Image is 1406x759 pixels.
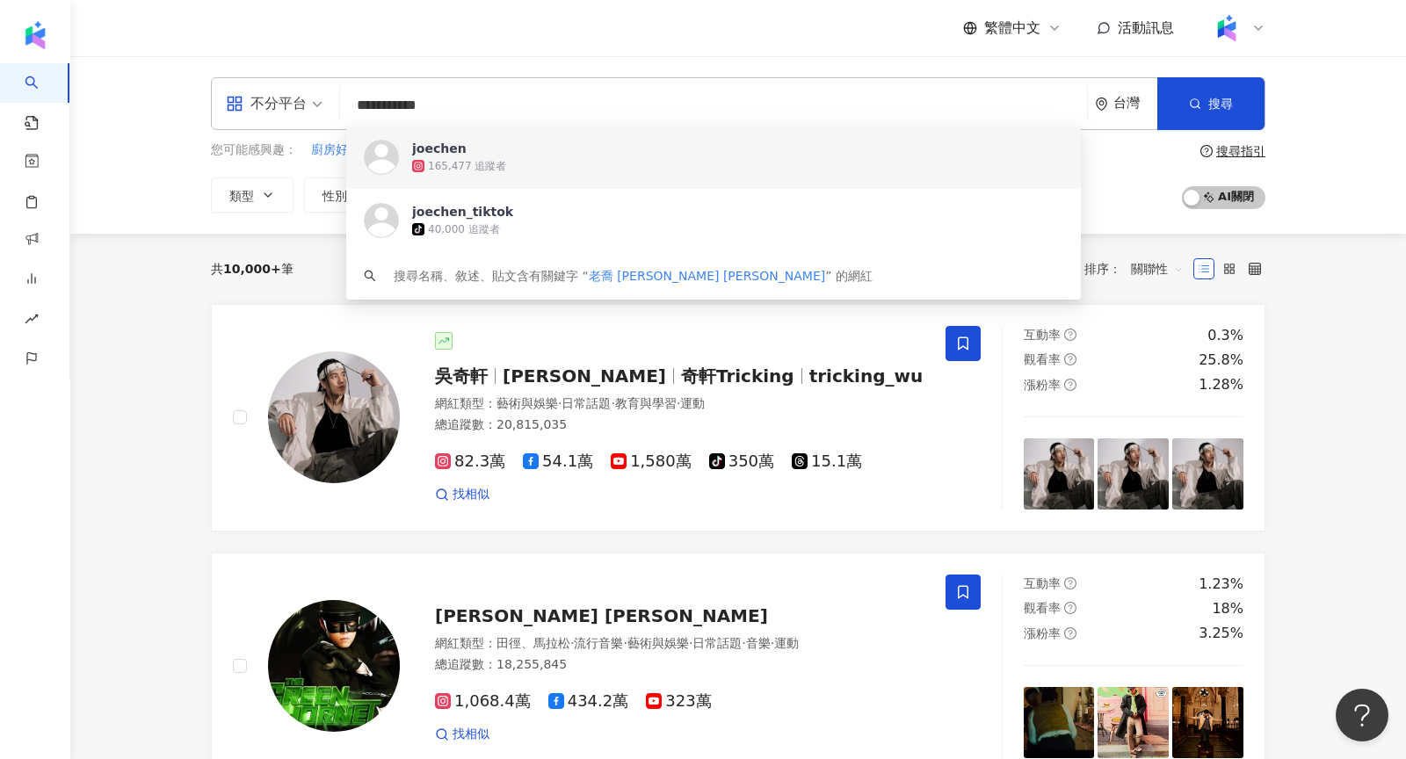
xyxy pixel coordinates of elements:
span: 漲粉率 [1024,626,1061,640]
div: 排序： [1084,255,1193,283]
span: 互動率 [1024,328,1061,342]
span: 互動率 [1024,576,1061,590]
span: 82.3萬 [435,452,505,471]
span: 繁體中文 [984,18,1040,38]
span: question-circle [1200,145,1213,157]
div: 0.3% [1207,326,1243,345]
span: 434.2萬 [548,692,629,711]
span: 吳奇軒 [435,365,488,387]
span: 關聯性 [1131,255,1184,283]
img: post-image [1172,438,1243,510]
div: 總追蹤數 ： 20,815,035 [435,416,924,434]
span: 找相似 [453,726,489,743]
img: post-image [1172,687,1243,758]
span: 您可能感興趣： [211,141,297,159]
span: 流行音樂 [574,636,623,650]
span: 323萬 [646,692,711,711]
span: 類型 [229,189,254,203]
span: 音樂 [746,636,771,650]
span: 活動訊息 [1118,19,1174,36]
span: question-circle [1064,353,1076,365]
img: KOL Avatar [268,600,400,732]
img: post-image [1024,438,1095,510]
div: 台灣 [1113,96,1157,111]
img: post-image [1024,687,1095,758]
span: · [742,636,745,650]
span: search [364,270,376,282]
span: · [689,636,692,650]
span: appstore [226,95,243,112]
span: 觀看率 [1024,601,1061,615]
span: 觀看率 [1024,352,1061,366]
span: environment [1095,98,1108,111]
a: 找相似 [435,486,489,503]
span: 漲粉率 [1024,378,1061,392]
span: 日常話題 [692,636,742,650]
div: 40,000 追蹤者 [428,222,500,237]
div: 搜尋名稱、敘述、貼文含有關鍵字 “ ” 的網紅 [394,266,873,286]
span: question-circle [1064,577,1076,589]
span: 搜尋 [1208,97,1233,111]
img: KOL Avatar [364,203,399,238]
iframe: Help Scout Beacon - Open [1336,689,1388,741]
div: 總追蹤數 ： 18,255,845 [435,656,924,674]
div: 25.8% [1199,351,1243,370]
img: KOL Avatar [268,351,400,483]
span: 藝術與娛樂 [496,396,558,410]
a: KOL Avatar吳奇軒[PERSON_NAME]奇軒Trickingtricking_wu網紅類型：藝術與娛樂·日常話題·教育與學習·運動總追蹤數：20,815,03582.3萬54.1萬1... [211,304,1265,531]
span: · [677,396,680,410]
div: 165,477 追蹤者 [428,159,506,174]
span: 性別 [323,189,347,203]
span: question-circle [1064,329,1076,341]
div: 搜尋指引 [1216,144,1265,158]
div: 1.28% [1199,375,1243,394]
img: logo icon [21,21,49,49]
span: · [611,396,614,410]
img: post-image [1098,687,1169,758]
a: search [25,63,60,132]
img: Kolr%20app%20icon%20%281%29.png [1210,11,1243,45]
span: [PERSON_NAME] [PERSON_NAME] [435,605,768,626]
span: 教育與學習 [615,396,677,410]
div: 共 筆 [211,262,294,276]
span: · [558,396,562,410]
span: 10,000+ [223,262,281,276]
span: 找相似 [453,486,489,503]
div: 網紅類型 ： [435,635,924,653]
span: · [623,636,627,650]
span: 54.1萬 [523,452,593,471]
div: joechen [412,140,467,157]
span: rise [25,301,39,341]
img: KOL Avatar [364,140,399,175]
span: 350萬 [709,452,774,471]
div: 3.25% [1199,624,1243,643]
div: 18% [1212,599,1243,618]
span: 老喬 [PERSON_NAME] [PERSON_NAME] [589,269,826,283]
button: 性別 [304,177,387,213]
div: joechen_tiktok [412,203,513,220]
button: 廚房好物 [310,141,361,160]
img: post-image [1098,438,1169,510]
span: 1,068.4萬 [435,692,531,711]
span: · [570,636,574,650]
span: 1,580萬 [611,452,692,471]
span: 運動 [774,636,799,650]
span: 日常話題 [562,396,611,410]
span: question-circle [1064,379,1076,391]
span: 15.1萬 [792,452,862,471]
div: 不分平台 [226,90,307,118]
span: question-circle [1064,627,1076,640]
button: 類型 [211,177,294,213]
span: [PERSON_NAME] [503,365,666,387]
span: tricking_wu [809,365,924,387]
a: 找相似 [435,726,489,743]
span: 藝術與娛樂 [627,636,689,650]
span: 運動 [680,396,705,410]
span: · [771,636,774,650]
div: 1.23% [1199,575,1243,594]
span: question-circle [1064,602,1076,614]
span: 廚房好物 [311,141,360,159]
button: 搜尋 [1157,77,1265,130]
div: 網紅類型 ： [435,395,924,413]
span: 田徑、馬拉松 [496,636,570,650]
